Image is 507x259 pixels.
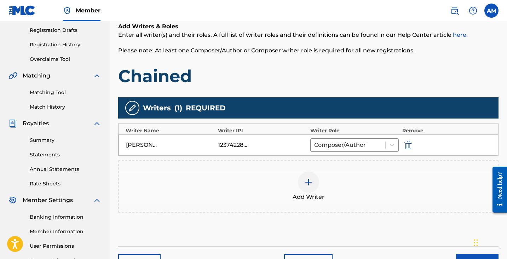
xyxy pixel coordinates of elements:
[30,180,101,188] a: Rate Sheets
[30,137,101,144] a: Summary
[30,228,101,235] a: Member Information
[118,47,415,54] span: Please note: At least one Composer/Author or Composer writer role is required for all new registr...
[450,6,459,15] img: search
[453,31,468,38] a: here.
[304,178,313,186] img: add
[484,4,499,18] div: User Menu
[8,196,17,205] img: Member Settings
[30,166,101,173] a: Annual Statements
[174,103,182,113] span: ( 1 )
[469,6,477,15] img: help
[466,4,480,18] div: Help
[118,22,499,31] h6: Add Writers & Roles
[30,103,101,111] a: Match History
[143,103,171,113] span: Writers
[93,196,101,205] img: expand
[126,127,214,134] div: Writer Name
[402,127,491,134] div: Remove
[93,71,101,80] img: expand
[186,103,226,113] span: REQUIRED
[23,119,49,128] span: Royalties
[8,71,17,80] img: Matching
[472,225,507,259] iframe: Chat Widget
[23,196,73,205] span: Member Settings
[63,6,71,15] img: Top Rightsholder
[30,41,101,48] a: Registration History
[30,27,101,34] a: Registration Drafts
[487,160,507,219] iframe: Resource Center
[76,6,100,15] span: Member
[118,31,468,38] span: Enter all writer(s) and their roles. A full list of writer roles and their definitions can be fou...
[93,119,101,128] img: expand
[30,213,101,221] a: Banking Information
[30,242,101,250] a: User Permissions
[293,193,324,201] span: Add Writer
[218,127,307,134] div: Writer IPI
[128,104,137,112] img: writers
[8,5,36,16] img: MLC Logo
[30,151,101,159] a: Statements
[23,71,50,80] span: Matching
[404,141,412,149] img: 12a2ab48e56ec057fbd8.svg
[118,65,499,87] h1: Chained
[448,4,462,18] a: Public Search
[474,232,478,253] div: Drag
[310,127,399,134] div: Writer Role
[30,56,101,63] a: Overclaims Tool
[8,119,17,128] img: Royalties
[30,89,101,96] a: Matching Tool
